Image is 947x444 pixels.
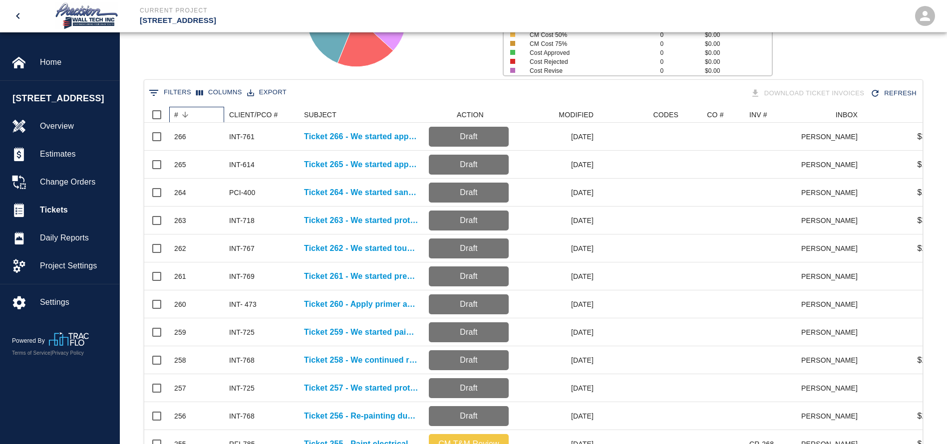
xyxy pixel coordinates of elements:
div: [PERSON_NAME] [802,123,863,151]
div: ACTION [457,107,484,123]
span: Settings [40,296,111,308]
div: [PERSON_NAME] [802,318,863,346]
div: INT-761 [229,132,255,142]
a: Ticket 257 - We started protecting to paint the additional conduits installed. [304,382,419,394]
div: [DATE] [514,318,599,346]
span: Estimates [40,148,111,160]
p: 0 [660,48,705,57]
div: [DATE] [514,179,599,207]
div: # [169,107,224,123]
div: 266 [174,132,186,142]
p: [STREET_ADDRESS] [140,15,528,26]
div: [PERSON_NAME] [802,207,863,234]
p: Draft [433,159,505,171]
div: Refresh the list [868,85,921,102]
p: $0.00 [705,39,772,48]
img: Precision Wall Tech, Inc. [54,2,120,30]
span: Change Orders [40,176,111,188]
div: INT-768 [229,411,255,421]
a: Terms of Service [12,350,50,356]
span: Overview [40,120,111,132]
div: [DATE] [514,374,599,402]
p: Draft [433,326,505,338]
div: [PERSON_NAME] [802,402,863,430]
div: [DATE] [514,234,599,262]
a: Ticket 256 - Re-painting due to damage by others [304,410,419,422]
div: 260 [174,299,186,309]
a: Ticket 261 - We started prepping and reapplying primer [304,270,419,282]
p: $0.00 [705,66,772,75]
a: Ticket 259 - We started painting the additional conduits installed after our final coat in bike s... [304,326,419,338]
div: Chat Widget [897,396,947,444]
div: [DATE] [514,290,599,318]
p: Draft [433,187,505,199]
div: 264 [174,188,186,198]
p: Ticket 265 - We started applying primer and two finish coats on (PATCHES) in walls on B-1 level [304,159,419,171]
div: [DATE] [514,123,599,151]
div: [PERSON_NAME] [802,290,863,318]
div: [DATE] [514,207,599,234]
div: MODIFIED [559,107,594,123]
button: Select columns [194,85,245,100]
p: Draft [433,354,505,366]
p: Draft [433,242,505,254]
div: SUBJECT [299,107,424,123]
p: 0 [660,66,705,75]
div: INT-767 [229,243,255,253]
div: [DATE] [514,262,599,290]
button: open drawer [6,4,30,28]
p: $0.00 [705,30,772,39]
a: Ticket 264 - We started sanding, taping, and applying primer and two finish coats on elevator ent... [304,187,419,199]
p: Draft [433,298,505,310]
span: Tickets [40,204,111,216]
p: Cost Revise [530,66,647,75]
div: 257 [174,383,186,393]
a: Ticket 263 - We started protesting and making touch-up paint on the black exposed ceiling in main... [304,215,419,226]
a: Ticket 258 - We continued repainting to complete the CMU walls in corridors on G-1 [304,354,419,366]
div: Tickets download in groups of 15 [748,85,869,102]
p: Draft [433,131,505,143]
p: $0.00 [705,48,772,57]
div: INT-614 [229,160,255,170]
div: # [174,107,178,123]
div: INT-769 [229,271,255,281]
div: CLIENT/PCO # [229,107,278,123]
p: Cost Rejected [530,57,647,66]
a: Ticket 266 - We started applying primer and two finish coats on (PATCHES) in walls on B-1 level. [304,131,419,143]
img: TracFlo [49,332,89,346]
button: Show filters [146,85,194,101]
div: CODES [653,107,678,123]
span: [STREET_ADDRESS] [12,92,114,105]
p: $0.00 [705,57,772,66]
div: 261 [174,271,186,281]
div: INBOX [802,107,863,123]
a: Ticket 260 - Apply primer and two finish coats in color P-1 in corridor #4008 [304,298,419,310]
div: ACTION [424,107,514,123]
div: CO # [707,107,723,123]
div: INT-718 [229,216,255,225]
div: INV # [749,107,767,123]
p: Draft [433,410,505,422]
div: [PERSON_NAME] [802,346,863,374]
div: INV # [744,107,802,123]
div: CODES [599,107,683,123]
p: Draft [433,215,505,226]
div: [DATE] [514,402,599,430]
div: 263 [174,216,186,225]
div: SUBJECT [304,107,336,123]
a: Ticket 262 - We started touching up the drywall ceiling, metal doors, frames and, patches on the ... [304,242,419,254]
div: [DATE] [514,151,599,179]
div: [DATE] [514,346,599,374]
p: CM Cost 50% [530,30,647,39]
div: 262 [174,243,186,253]
p: Powered By [12,336,49,345]
p: CM Cost 75% [530,39,647,48]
